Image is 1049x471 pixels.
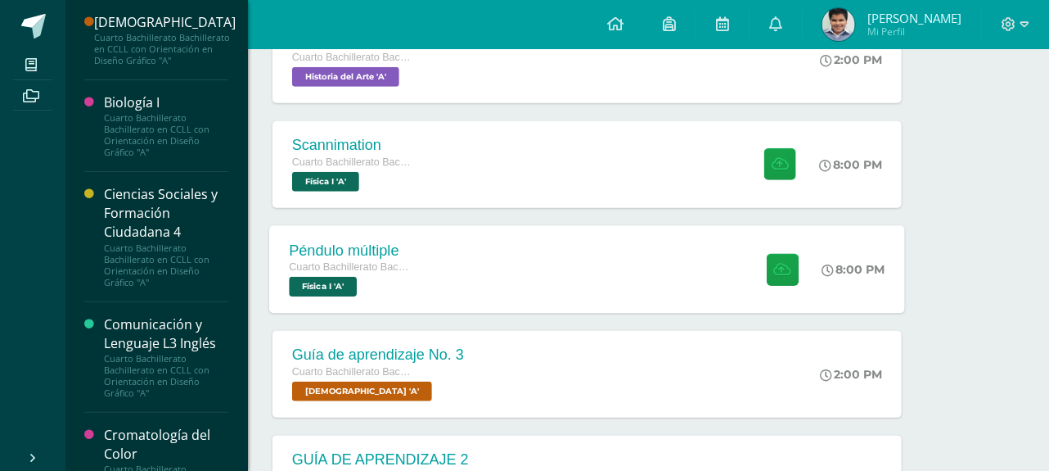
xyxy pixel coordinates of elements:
[292,137,415,154] div: Scannimation
[104,185,228,288] a: Ciencias Sociales y Formación Ciudadana 4Cuarto Bachillerato Bachillerato en CCLL con Orientación...
[292,156,415,168] span: Cuarto Bachillerato Bachillerato en CCLL con Orientación en Diseño Gráfico
[292,346,464,364] div: Guía de aprendizaje No. 3
[104,315,228,353] div: Comunicación y Lenguaje L3 Inglés
[867,25,961,38] span: Mi Perfil
[104,112,228,158] div: Cuarto Bachillerato Bachillerato en CCLL con Orientación en Diseño Gráfico "A"
[94,32,236,66] div: Cuarto Bachillerato Bachillerato en CCLL con Orientación en Diseño Gráfico "A"
[104,426,228,464] div: Cromatología del Color
[289,242,413,259] div: Péndulo múltiple
[822,8,855,41] img: 6fb64b74ec16dce890e35dc6775cabd8.png
[104,93,228,158] a: Biología ICuarto Bachillerato Bachillerato en CCLL con Orientación en Diseño Gráfico "A"
[819,157,882,172] div: 8:00 PM
[104,185,228,242] div: Ciencias Sociales y Formación Ciudadana 4
[292,52,415,63] span: Cuarto Bachillerato Bachillerato en CCLL con Orientación en Diseño Gráfico
[867,10,961,26] span: [PERSON_NAME]
[820,52,882,67] div: 2:00 PM
[104,242,228,288] div: Cuarto Bachillerato Bachillerato en CCLL con Orientación en Diseño Gráfico "A"
[289,277,357,297] span: Física I 'A'
[292,451,469,469] div: GUÍA DE APRENDIZAJE 2
[104,93,228,112] div: Biología I
[292,382,432,401] span: Biblia 'A'
[94,13,236,66] a: [DEMOGRAPHIC_DATA]Cuarto Bachillerato Bachillerato en CCLL con Orientación en Diseño Gráfico "A"
[94,13,236,32] div: [DEMOGRAPHIC_DATA]
[292,366,415,378] span: Cuarto Bachillerato Bachillerato en CCLL con Orientación en Diseño Gráfico
[104,353,228,399] div: Cuarto Bachillerato Bachillerato en CCLL con Orientación en Diseño Gráfico "A"
[292,172,359,192] span: Física I 'A'
[820,367,882,382] div: 2:00 PM
[289,261,413,273] span: Cuarto Bachillerato Bachillerato en CCLL con Orientación en Diseño Gráfico
[292,67,399,87] span: Historia del Arte 'A'
[104,315,228,399] a: Comunicación y Lenguaje L3 InglésCuarto Bachillerato Bachillerato en CCLL con Orientación en Dise...
[822,262,885,277] div: 8:00 PM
